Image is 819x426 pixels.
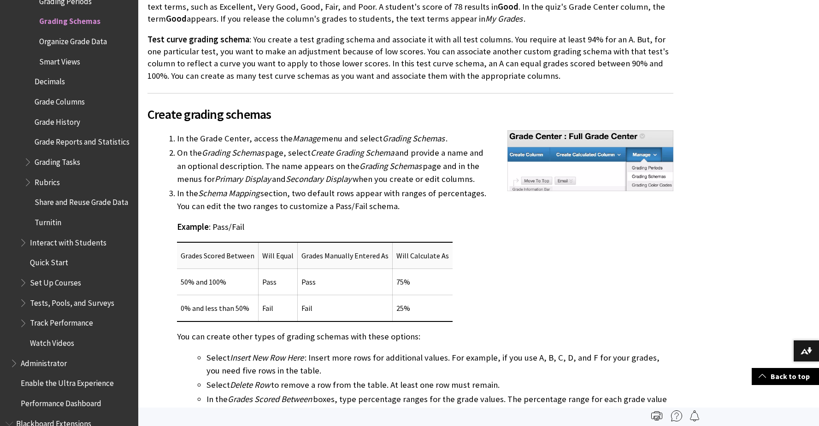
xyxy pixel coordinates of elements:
[215,174,271,184] span: Primary Display
[393,242,453,269] th: Will Calculate As
[752,368,819,385] a: Back to top
[177,221,673,233] p: : Pass/Fail
[259,242,298,269] th: Will Equal
[286,174,352,184] span: Secondary Display
[21,376,114,388] span: Enable the Ultra Experience
[35,114,80,127] span: Grade History
[259,295,298,322] td: Fail
[383,133,445,144] span: Grading Schemas
[39,14,100,26] span: Grading Schemas
[485,13,523,24] span: My Grades
[293,133,320,144] span: Manage
[30,295,114,308] span: Tests, Pools, and Surveys
[35,195,128,207] span: Share and Reuse Grade Data
[298,242,393,269] th: Grades Manually Entered As
[689,410,700,421] img: Follow this page
[39,54,80,66] span: Smart Views
[21,396,101,408] span: Performance Dashboard
[35,175,60,187] span: Rubrics
[35,134,130,147] span: Grade Reports and Statistics
[177,146,673,185] li: On the page, select and provide a name and an optional description. The name appears on the page ...
[166,13,187,24] span: Good
[30,235,106,247] span: Interact with Students
[177,222,209,232] span: Example
[206,351,673,377] li: Select : Insert more rows for additional values. For example, if you use A, B, C, D, and F for yo...
[35,215,61,227] span: Turnitin
[177,331,673,343] p: You can create other types of grading schemas with these options:
[259,269,298,295] td: Pass
[35,74,65,87] span: Decimals
[228,394,312,404] span: Grades Scored Between
[298,295,393,322] td: Fail
[35,94,85,106] span: Grade Columns
[393,269,453,295] td: 75%
[651,410,662,421] img: Print
[30,275,81,287] span: Set Up Courses
[393,295,453,322] td: 25%
[30,335,74,348] span: Watch Videos
[177,242,259,269] th: Grades Scored Between
[298,269,393,295] td: Pass
[311,147,394,158] span: Create Grading Schema
[30,255,68,268] span: Quick Start
[230,379,270,390] span: Delete Row
[35,154,80,167] span: Grading Tasks
[177,269,259,295] td: 50% and 100%
[230,352,304,363] span: Insert New Row Here
[498,1,519,12] span: Good
[147,105,673,124] span: Create grading schemas
[30,315,93,328] span: Track Performance
[21,356,67,368] span: Administrator
[147,34,673,82] p: : You create a test grading schema and associate it with all test columns. You require at least 9...
[177,132,673,145] li: In the Grade Center, access the menu and select .
[198,188,259,198] span: Schema Mapping
[206,379,673,391] li: Select to remove a row from the table. At least one row must remain.
[147,34,249,45] span: Test curve grading schema
[202,147,264,158] span: Grading Schemas
[39,34,107,46] span: Organize Grade Data
[359,161,422,171] span: Grading Schemas
[177,295,259,322] td: 0% and less than 50%
[671,410,682,421] img: More help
